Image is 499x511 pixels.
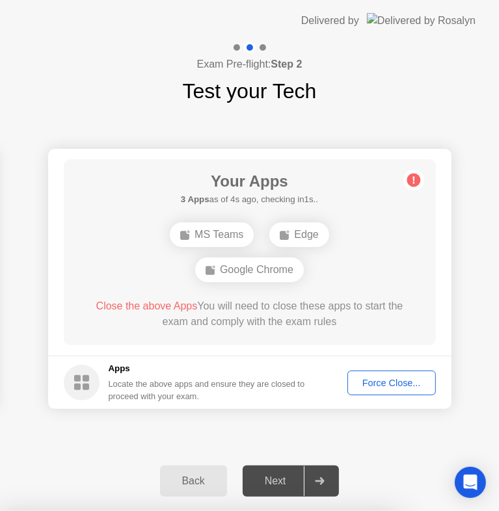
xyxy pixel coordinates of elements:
b: Step 2 [271,59,302,70]
h5: Apps [109,362,306,375]
div: Force Close... [352,378,431,388]
div: Next [247,475,304,487]
h1: Test your Tech [183,75,317,107]
img: Delivered by Rosalyn [367,13,476,28]
span: Close the above Apps [96,300,198,311]
div: Locate the above apps and ensure they are closed to proceed with your exam. [109,378,306,402]
div: Edge [269,222,329,247]
div: Google Chrome [195,257,304,282]
div: Open Intercom Messenger [455,467,486,498]
div: MS Teams [170,222,254,247]
h5: as of 4s ago, checking in1s.. [181,193,318,206]
h4: Exam Pre-flight: [197,57,303,72]
h1: Your Apps [181,170,318,193]
div: You will need to close these apps to start the exam and comply with the exam rules [82,298,417,330]
div: Back [164,475,223,487]
b: 3 Apps [181,194,209,204]
div: Delivered by [301,13,359,29]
